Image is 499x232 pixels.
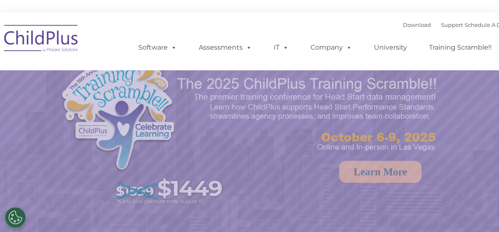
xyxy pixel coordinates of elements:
a: Support [441,22,463,28]
a: Software [130,39,185,56]
a: Company [302,39,360,56]
a: Learn More [339,161,422,183]
button: Cookies Settings [5,207,26,228]
a: IT [265,39,297,56]
a: University [366,39,415,56]
a: Assessments [190,39,260,56]
a: Download [403,22,431,28]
